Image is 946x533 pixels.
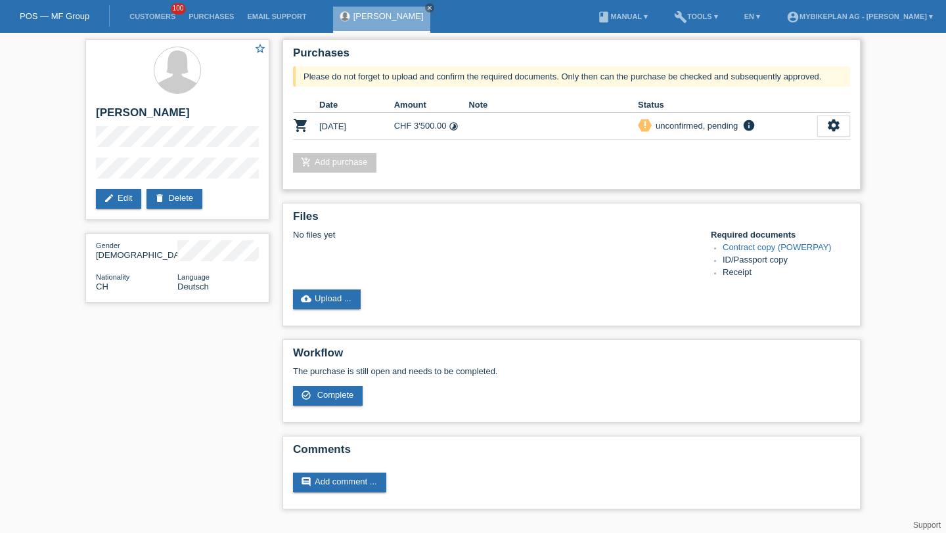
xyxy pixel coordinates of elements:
h2: Files [293,210,850,230]
li: ID/Passport copy [723,255,850,267]
a: Purchases [182,12,240,20]
i: comment [301,477,311,487]
li: Receipt [723,267,850,280]
i: Instalments (36 instalments) [449,121,459,131]
span: 100 [171,3,187,14]
i: delete [154,193,165,203]
th: Status [638,97,817,113]
a: Contract copy (POWERPAY) [723,242,832,252]
i: edit [104,193,114,203]
a: check_circle_outline Complete [293,386,363,406]
a: Support [913,521,941,530]
a: account_circleMybikeplan AG - [PERSON_NAME] ▾ [780,12,939,20]
div: Please do not forget to upload and confirm the required documents. Only then can the purchase be ... [293,66,850,87]
span: Gender [96,242,120,249]
h4: Required documents [711,230,850,240]
a: Email Support [240,12,313,20]
a: EN ▾ [738,12,767,20]
a: POS — MF Group [20,11,89,21]
td: [DATE] [319,113,394,140]
div: [DEMOGRAPHIC_DATA] [96,240,177,260]
i: POSP00028677 [293,117,309,133]
h2: Comments [293,443,850,463]
i: check_circle_outline [301,390,311,400]
p: The purchase is still open and needs to be completed. [293,366,850,376]
i: cloud_upload [301,293,311,304]
i: priority_high [641,120,650,129]
a: buildTools ▾ [667,12,725,20]
h2: Purchases [293,47,850,66]
th: Note [468,97,638,113]
span: Language [177,273,210,281]
a: cloud_uploadUpload ... [293,289,361,309]
i: account_circle [786,11,800,24]
a: editEdit [96,189,141,209]
span: Deutsch [177,282,209,291]
a: star_border [254,43,266,56]
i: build [674,11,687,24]
a: deleteDelete [146,189,202,209]
div: unconfirmed, pending [652,119,738,133]
a: [PERSON_NAME] [353,11,424,21]
i: info [741,119,757,132]
a: close [425,3,434,12]
a: bookManual ▾ [591,12,654,20]
th: Date [319,97,394,113]
a: add_shopping_cartAdd purchase [293,153,376,173]
h2: [PERSON_NAME] [96,106,259,126]
i: book [597,11,610,24]
h2: Workflow [293,347,850,366]
i: close [426,5,433,11]
th: Amount [394,97,469,113]
i: add_shopping_cart [301,157,311,167]
span: Nationality [96,273,129,281]
i: settings [826,118,841,133]
a: commentAdd comment ... [293,473,386,492]
i: star_border [254,43,266,54]
span: Switzerland [96,282,108,291]
div: No files yet [293,230,694,240]
td: CHF 3'500.00 [394,113,469,140]
a: Customers [123,12,182,20]
span: Complete [317,390,354,400]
